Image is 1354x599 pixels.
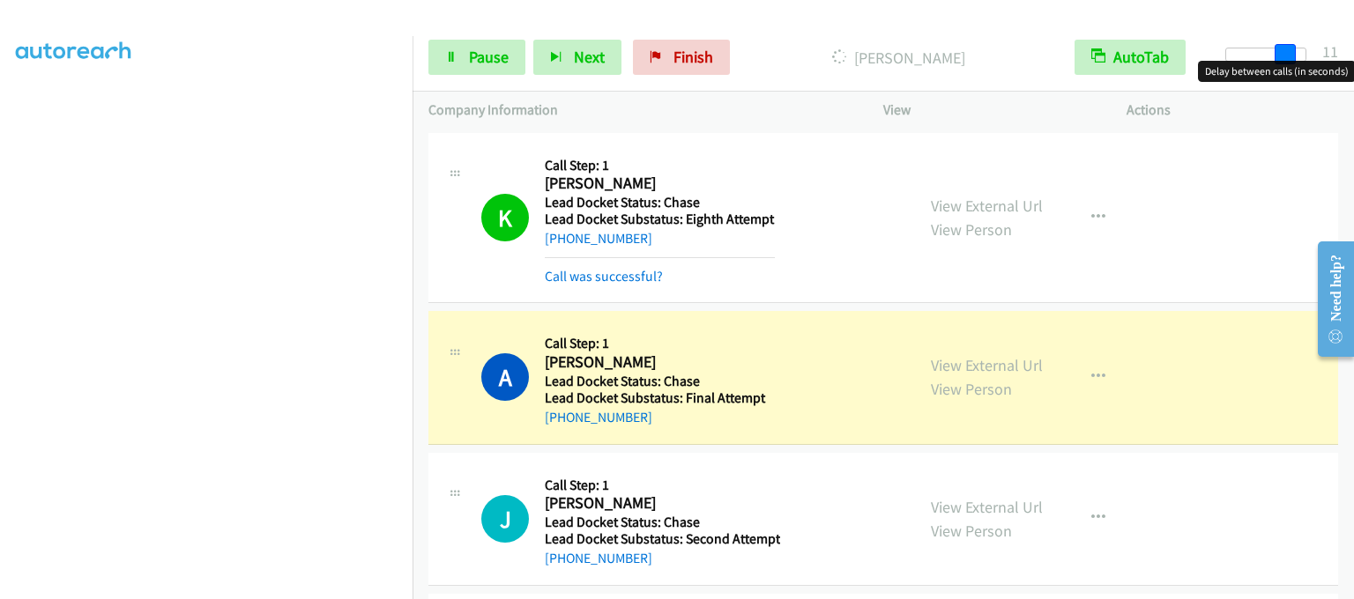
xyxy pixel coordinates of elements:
[883,100,1095,121] p: View
[545,530,780,548] h5: Lead Docket Substatus: Second Attempt
[931,379,1012,399] a: View Person
[545,335,775,352] h5: Call Step: 1
[1322,40,1338,63] div: 11
[931,521,1012,541] a: View Person
[545,174,775,194] h2: [PERSON_NAME]
[545,409,652,425] a: [PHONE_NUMBER]
[545,352,775,373] h2: [PERSON_NAME]
[428,40,525,75] a: Pause
[931,196,1043,216] a: View External Url
[633,40,730,75] a: Finish
[481,495,529,543] div: The call is yet to be attempted
[1127,100,1338,121] p: Actions
[545,389,775,407] h5: Lead Docket Substatus: Final Attempt
[545,514,780,531] h5: Lead Docket Status: Chase
[1304,229,1354,369] iframe: Resource Center
[481,194,529,241] h1: K
[428,100,852,121] p: Company Information
[931,355,1043,375] a: View External Url
[931,219,1012,240] a: View Person
[545,211,775,228] h5: Lead Docket Substatus: Eighth Attempt
[545,230,652,247] a: [PHONE_NUMBER]
[533,40,621,75] button: Next
[545,268,663,285] a: Call was successful?
[469,47,509,67] span: Pause
[545,477,780,494] h5: Call Step: 1
[545,373,775,390] h5: Lead Docket Status: Chase
[931,497,1043,517] a: View External Url
[545,550,652,566] a: [PHONE_NUMBER]
[545,157,775,174] h5: Call Step: 1
[545,493,775,514] h2: [PERSON_NAME]
[545,194,775,211] h5: Lead Docket Status: Chase
[574,47,605,67] span: Next
[1075,40,1186,75] button: AutoTab
[481,353,529,401] h1: A
[754,46,1043,70] p: [PERSON_NAME]
[673,47,713,67] span: Finish
[481,495,529,543] h1: J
